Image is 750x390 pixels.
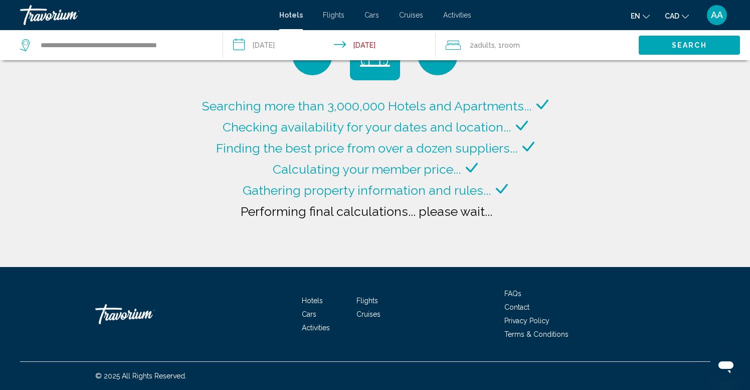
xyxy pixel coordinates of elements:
[223,119,511,135] span: Checking availability for your dates and location...
[665,9,689,23] button: Change currency
[323,11,344,19] a: Flights
[474,41,495,49] span: Adults
[95,372,186,380] span: © 2025 All Rights Reserved.
[223,30,436,60] button: Check-in date: Sep 12, 2025 Check-out date: Sep 13, 2025
[639,36,740,54] button: Search
[279,11,303,19] a: Hotels
[504,290,521,298] a: FAQs
[672,42,707,50] span: Search
[443,11,471,19] a: Activities
[20,5,269,25] a: Travorium
[631,9,650,23] button: Change language
[710,350,742,382] iframe: Button to launch messaging window
[470,38,495,52] span: 2
[665,12,679,20] span: CAD
[216,141,517,156] span: Finding the best price from over a dozen suppliers...
[273,162,461,177] span: Calculating your member price...
[704,5,730,26] button: User Menu
[364,11,379,19] a: Cars
[356,297,378,305] a: Flights
[241,204,492,219] span: Performing final calculations... please wait...
[302,310,316,318] a: Cars
[504,330,569,338] a: Terms & Conditions
[711,10,723,20] span: AA
[243,183,491,198] span: Gathering property information and rules...
[631,12,640,20] span: en
[95,299,196,329] a: Travorium
[302,324,330,332] a: Activities
[436,30,639,60] button: Travelers: 2 adults, 0 children
[502,41,520,49] span: Room
[399,11,423,19] a: Cruises
[356,310,381,318] a: Cruises
[504,303,529,311] a: Contact
[202,98,531,113] span: Searching more than 3,000,000 Hotels and Apartments...
[504,317,549,325] a: Privacy Policy
[495,38,520,52] span: , 1
[302,297,323,305] a: Hotels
